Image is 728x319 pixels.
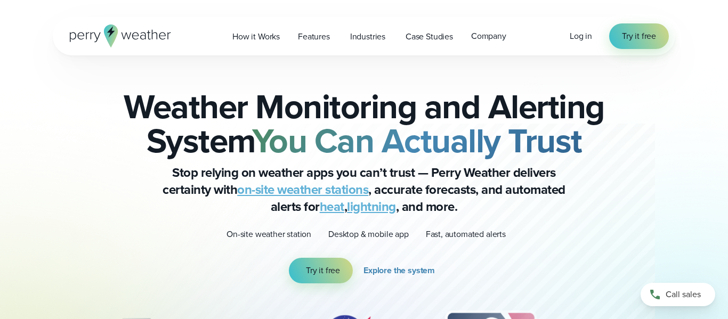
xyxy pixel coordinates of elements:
[406,30,453,43] span: Case Studies
[106,89,622,158] h2: Weather Monitoring and Alerting System
[570,30,592,43] a: Log in
[397,26,462,47] a: Case Studies
[471,30,506,43] span: Company
[320,197,344,216] a: heat
[609,23,669,49] a: Try it free
[666,288,701,301] span: Call sales
[641,283,715,306] a: Call sales
[347,197,396,216] a: lightning
[622,30,656,43] span: Try it free
[570,30,592,42] span: Log in
[350,30,385,43] span: Industries
[151,164,577,215] p: Stop relying on weather apps you can’t trust — Perry Weather delivers certainty with , accurate f...
[363,264,435,277] span: Explore the system
[223,26,289,47] a: How it Works
[306,264,340,277] span: Try it free
[237,180,368,199] a: on-site weather stations
[227,228,311,241] p: On-site weather station
[232,30,280,43] span: How it Works
[252,116,582,166] strong: You Can Actually Trust
[426,228,506,241] p: Fast, automated alerts
[298,30,330,43] span: Features
[328,228,409,241] p: Desktop & mobile app
[289,258,353,283] a: Try it free
[363,258,439,283] a: Explore the system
